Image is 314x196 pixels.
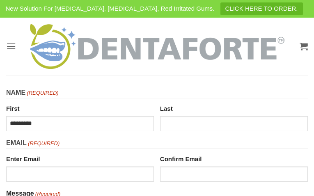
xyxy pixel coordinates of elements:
a: View cart [300,37,308,55]
label: Enter Email [6,152,154,164]
img: DENTAFORTE™ [30,24,284,69]
legend: Email [6,138,308,149]
span: (Required) [27,139,60,148]
label: Last [160,102,308,114]
legend: Name [6,87,308,98]
a: Menu [6,36,16,56]
label: First [6,102,154,114]
span: (Required) [26,89,59,98]
label: Confirm Email [160,152,308,164]
a: CLICK HERE TO ORDER. [220,2,303,15]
